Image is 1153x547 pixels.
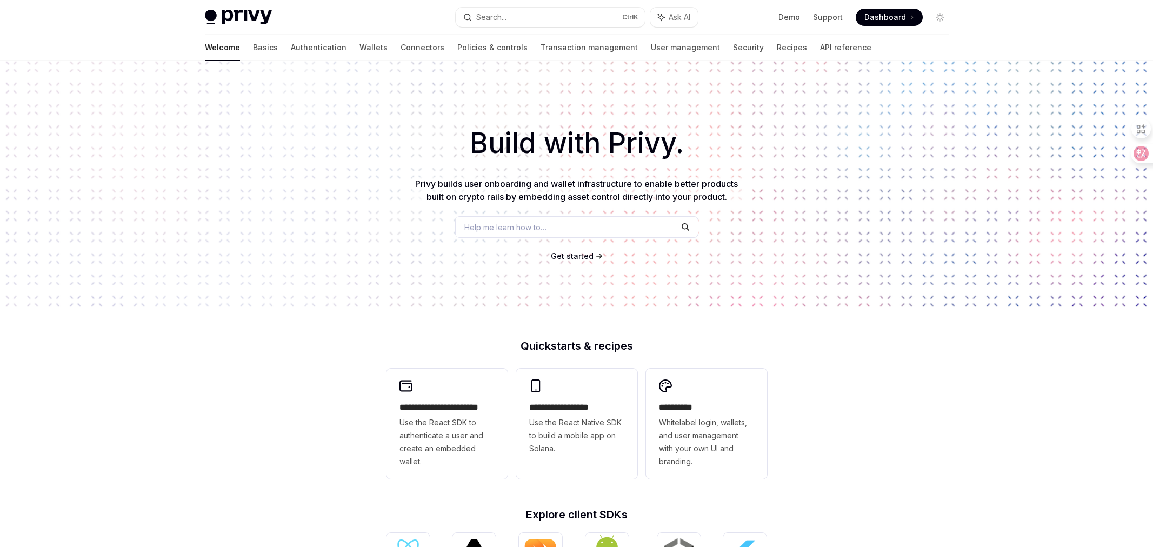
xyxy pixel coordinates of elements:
[456,8,645,27] button: Search...CtrlK
[541,35,638,61] a: Transaction management
[813,12,843,23] a: Support
[529,416,624,455] span: Use the React Native SDK to build a mobile app on Solana.
[516,369,637,479] a: **** **** **** ***Use the React Native SDK to build a mobile app on Solana.
[551,251,594,261] span: Get started
[457,35,528,61] a: Policies & controls
[931,9,949,26] button: Toggle dark mode
[464,222,546,233] span: Help me learn how to…
[864,12,906,23] span: Dashboard
[733,35,764,61] a: Security
[778,12,800,23] a: Demo
[205,35,240,61] a: Welcome
[476,11,506,24] div: Search...
[399,416,495,468] span: Use the React SDK to authenticate a user and create an embedded wallet.
[359,35,388,61] a: Wallets
[253,35,278,61] a: Basics
[205,10,272,25] img: light logo
[415,178,738,202] span: Privy builds user onboarding and wallet infrastructure to enable better products built on crypto ...
[651,35,720,61] a: User management
[856,9,923,26] a: Dashboard
[659,416,754,468] span: Whitelabel login, wallets, and user management with your own UI and branding.
[646,369,767,479] a: **** *****Whitelabel login, wallets, and user management with your own UI and branding.
[777,35,807,61] a: Recipes
[820,35,871,61] a: API reference
[669,12,690,23] span: Ask AI
[650,8,698,27] button: Ask AI
[17,122,1136,164] h1: Build with Privy.
[551,251,594,262] a: Get started
[386,341,767,351] h2: Quickstarts & recipes
[291,35,346,61] a: Authentication
[622,13,638,22] span: Ctrl K
[401,35,444,61] a: Connectors
[386,509,767,520] h2: Explore client SDKs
